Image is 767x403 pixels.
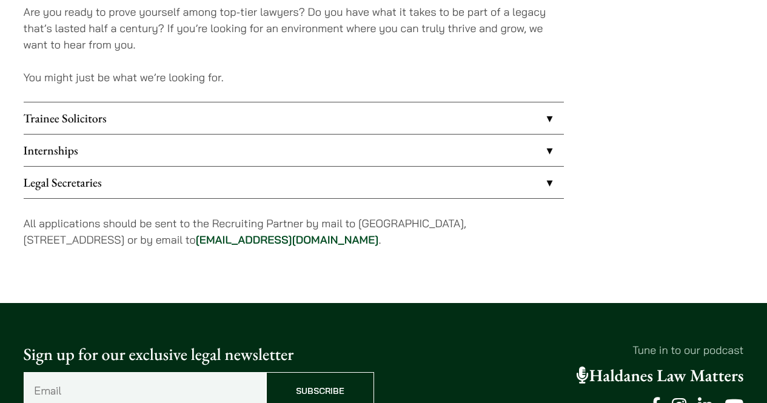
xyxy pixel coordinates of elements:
[24,215,564,248] p: All applications should be sent to the Recruiting Partner by mail to [GEOGRAPHIC_DATA], [STREET_A...
[196,233,379,247] a: [EMAIL_ADDRESS][DOMAIN_NAME]
[24,102,564,134] a: Trainee Solicitors
[577,365,744,387] a: Haldanes Law Matters
[24,342,374,367] p: Sign up for our exclusive legal newsletter
[24,4,564,53] p: Are you ready to prove yourself among top-tier lawyers? Do you have what it takes to be part of a...
[24,135,564,166] a: Internships
[24,69,564,85] p: You might just be what we’re looking for.
[24,167,564,198] a: Legal Secretaries
[394,342,744,358] p: Tune in to our podcast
